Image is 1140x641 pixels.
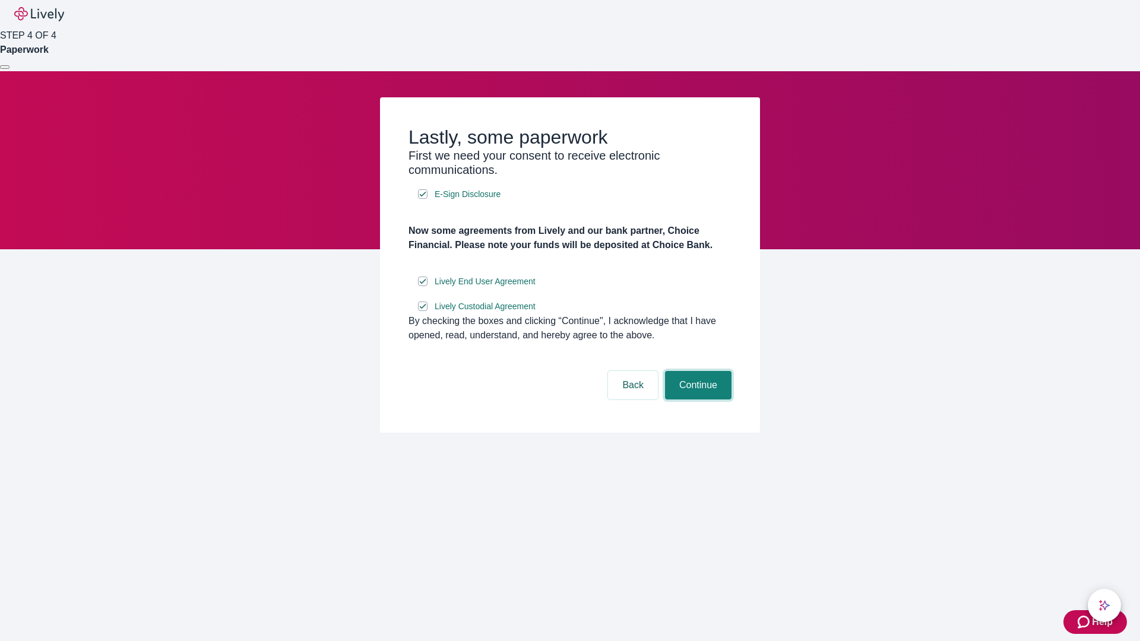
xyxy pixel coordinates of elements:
[14,7,64,21] img: Lively
[1092,615,1113,629] span: Help
[608,371,658,399] button: Back
[408,224,731,252] h4: Now some agreements from Lively and our bank partner, Choice Financial. Please note your funds wi...
[1078,615,1092,629] svg: Zendesk support icon
[665,371,731,399] button: Continue
[435,275,536,288] span: Lively End User Agreement
[1088,589,1121,622] button: chat
[432,299,538,314] a: e-sign disclosure document
[408,314,731,342] div: By checking the boxes and clicking “Continue", I acknowledge that I have opened, read, understand...
[408,148,731,177] h3: First we need your consent to receive electronic communications.
[432,187,503,202] a: e-sign disclosure document
[1098,599,1110,611] svg: Lively AI Assistant
[408,126,731,148] h2: Lastly, some paperwork
[435,188,501,201] span: E-Sign Disclosure
[432,274,538,289] a: e-sign disclosure document
[1063,610,1127,634] button: Zendesk support iconHelp
[435,300,536,313] span: Lively Custodial Agreement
